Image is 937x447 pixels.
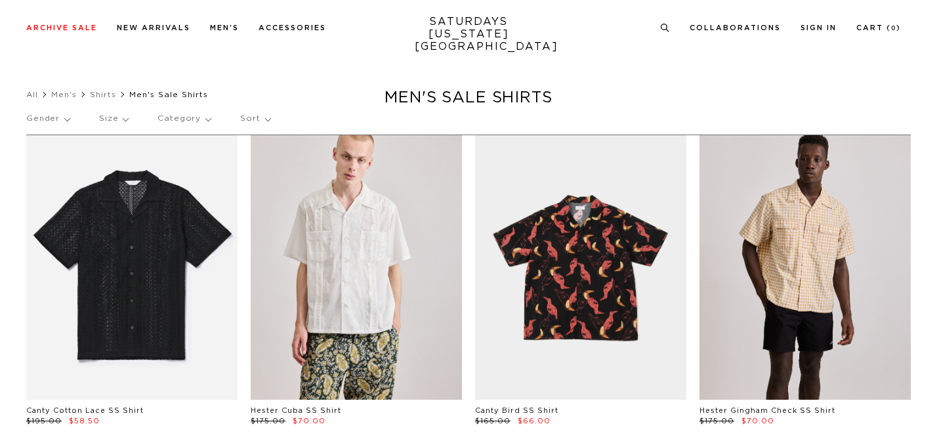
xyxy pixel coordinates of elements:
a: SATURDAYS[US_STATE][GEOGRAPHIC_DATA] [415,16,523,53]
p: Gender [26,104,70,134]
p: Sort [240,104,270,134]
span: $70.00 [741,417,774,425]
span: $66.00 [518,417,551,425]
a: Hester Cuba SS Shirt [251,407,341,414]
a: Accessories [259,24,326,32]
span: $58.50 [69,417,100,425]
a: Canty Bird SS Shirt [475,407,558,414]
span: $195.00 [26,417,62,425]
small: 0 [891,26,896,32]
span: $165.00 [475,417,510,425]
a: New Arrivals [117,24,190,32]
a: Men's [210,24,239,32]
a: Canty Cotton Lace SS Shirt [26,407,144,414]
span: $70.00 [293,417,325,425]
a: Men's [51,91,77,98]
a: Archive Sale [26,24,97,32]
p: Category [157,104,211,134]
a: Hester Gingham Check SS Shirt [699,407,835,414]
span: Men's Sale Shirts [129,91,208,98]
a: Cart (0) [856,24,901,32]
a: All [26,91,38,98]
a: Sign In [801,24,837,32]
span: $175.00 [699,417,734,425]
a: Collaborations [690,24,781,32]
span: $175.00 [251,417,285,425]
a: Shirts [90,91,116,98]
p: Size [99,104,128,134]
